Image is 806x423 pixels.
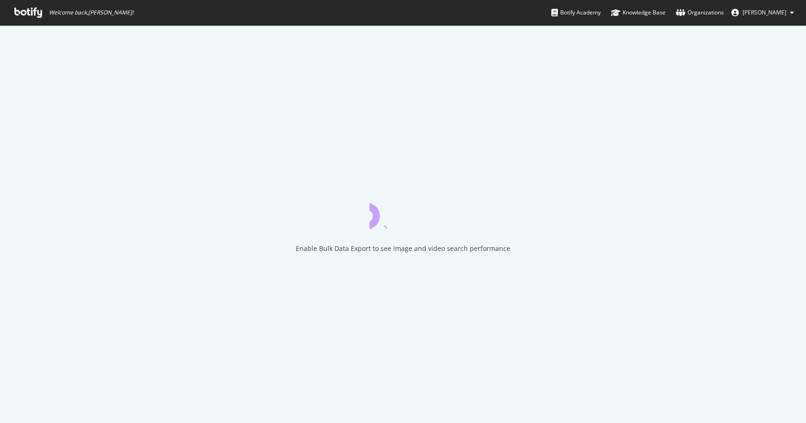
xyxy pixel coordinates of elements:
div: Enable Bulk Data Export to see image and video search performance [296,244,510,253]
div: Botify Academy [551,8,601,17]
div: animation [369,195,437,229]
button: [PERSON_NAME] [724,5,801,20]
span: Welcome back, [PERSON_NAME] ! [49,9,133,16]
div: Organizations [676,8,724,17]
span: Kendall Dalton [743,8,786,16]
div: Knowledge Base [611,8,666,17]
